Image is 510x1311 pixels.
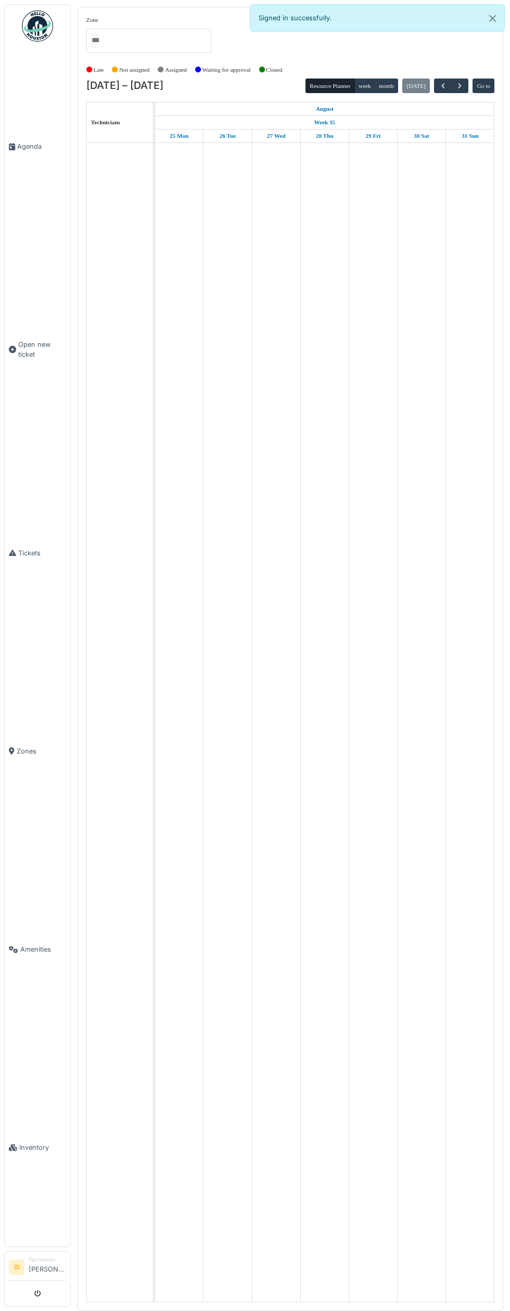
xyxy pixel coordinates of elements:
a: Agenda [5,47,70,245]
button: Go to [473,79,494,93]
label: Closed [266,66,282,74]
a: IS Technician[PERSON_NAME] [9,1256,66,1281]
span: Inventory [19,1143,66,1152]
button: Next week [451,79,468,94]
button: Close [481,5,504,32]
label: Waiting for approval [202,66,251,74]
span: Open new ticket [18,340,66,359]
a: August 28, 2025 [313,129,336,142]
label: Late [94,66,104,74]
button: Resource Planner [305,79,355,93]
button: Previous week [434,79,451,94]
a: Inventory [5,1048,70,1247]
li: IS [9,1260,24,1275]
a: August 25, 2025 [167,129,191,142]
a: Amenities [5,850,70,1048]
li: [PERSON_NAME] [29,1256,66,1278]
div: Technician [29,1256,66,1264]
a: Zones [5,652,70,850]
img: Badge_color-CXgf-gQk.svg [22,10,53,42]
a: August 25, 2025 [313,102,336,115]
a: Open new ticket [5,245,70,453]
label: Not assigned [119,66,149,74]
input: All [91,33,99,48]
a: August 31, 2025 [459,129,481,142]
label: Assigned [165,66,187,74]
h2: [DATE] – [DATE] [86,80,163,92]
span: Amenities [20,944,66,954]
button: month [375,79,398,93]
span: Technicians [91,119,120,125]
a: Tickets [5,454,70,652]
span: Tickets [18,548,66,558]
a: August 29, 2025 [363,129,383,142]
a: August 30, 2025 [411,129,432,142]
span: Agenda [17,141,66,151]
a: August 26, 2025 [217,129,238,142]
button: [DATE] [402,79,430,93]
div: Signed in successfully. [250,4,505,32]
span: Zones [17,746,66,756]
label: Zone [86,16,98,24]
a: Week 35 [311,116,338,129]
button: week [354,79,375,93]
a: August 27, 2025 [264,129,288,142]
